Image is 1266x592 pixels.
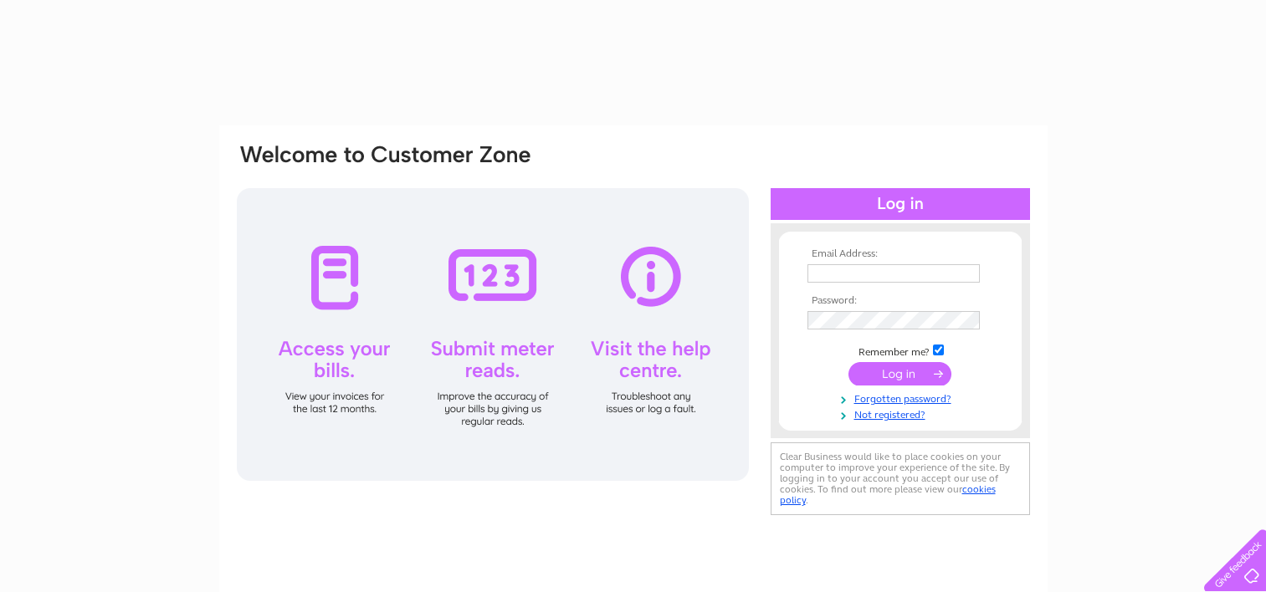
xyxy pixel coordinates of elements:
[848,362,951,385] input: Submit
[803,342,997,359] td: Remember me?
[780,483,996,506] a: cookies policy
[771,442,1030,515] div: Clear Business would like to place cookies on your computer to improve your experience of the sit...
[803,295,997,307] th: Password:
[803,248,997,260] th: Email Address:
[807,390,997,406] a: Forgotten password?
[807,406,997,421] a: Not registered?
